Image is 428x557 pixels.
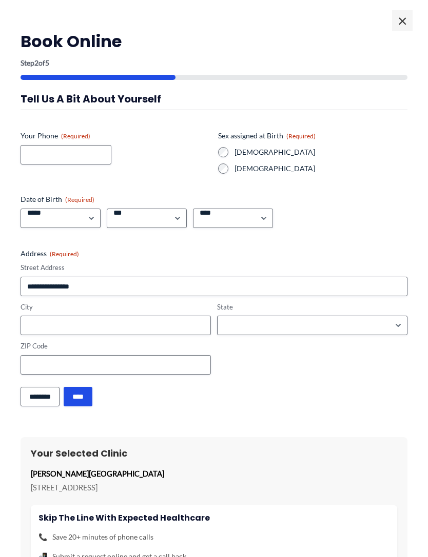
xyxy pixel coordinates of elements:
li: Save 20+ minutes of phone calls [38,530,390,544]
p: [PERSON_NAME][GEOGRAPHIC_DATA] [31,467,397,481]
span: (Required) [61,132,90,140]
label: ZIP Code [21,341,211,351]
legend: Date of Birth [21,194,94,204]
h3: Tell us a bit about yourself [21,92,407,106]
h3: Your Selected Clinic [31,447,397,459]
label: Street Address [21,263,407,273]
span: (Required) [286,132,316,140]
span: 2 [34,58,38,67]
span: 5 [45,58,49,67]
p: [STREET_ADDRESS] [31,481,397,494]
span: 📞 [38,530,47,544]
label: City [21,302,211,312]
p: Step of [21,59,407,67]
label: Your Phone [21,131,210,141]
h2: Book Online [21,31,407,52]
legend: Sex assigned at Birth [218,131,316,141]
span: (Required) [65,196,94,203]
span: × [392,10,413,31]
legend: Address [21,249,79,259]
span: (Required) [50,250,79,258]
label: State [217,302,407,312]
label: [DEMOGRAPHIC_DATA] [235,147,407,157]
h4: Skip the line with Expected Healthcare [38,513,390,523]
label: [DEMOGRAPHIC_DATA] [235,163,407,174]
